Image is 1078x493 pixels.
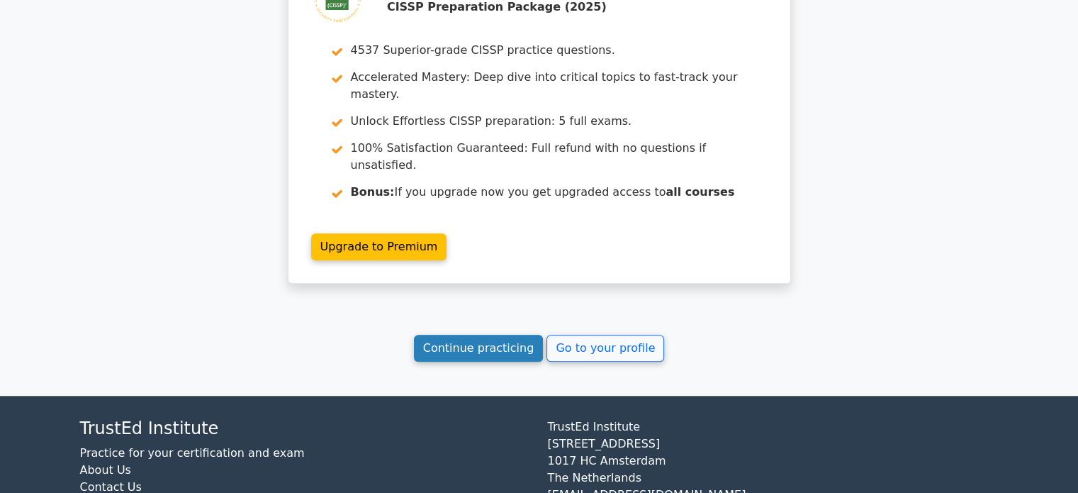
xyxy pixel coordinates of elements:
a: Continue practicing [414,335,544,362]
a: Go to your profile [546,335,664,362]
a: About Us [80,463,131,477]
a: Practice for your certification and exam [80,446,305,460]
a: Upgrade to Premium [311,233,447,260]
h4: TrustEd Institute [80,419,531,439]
